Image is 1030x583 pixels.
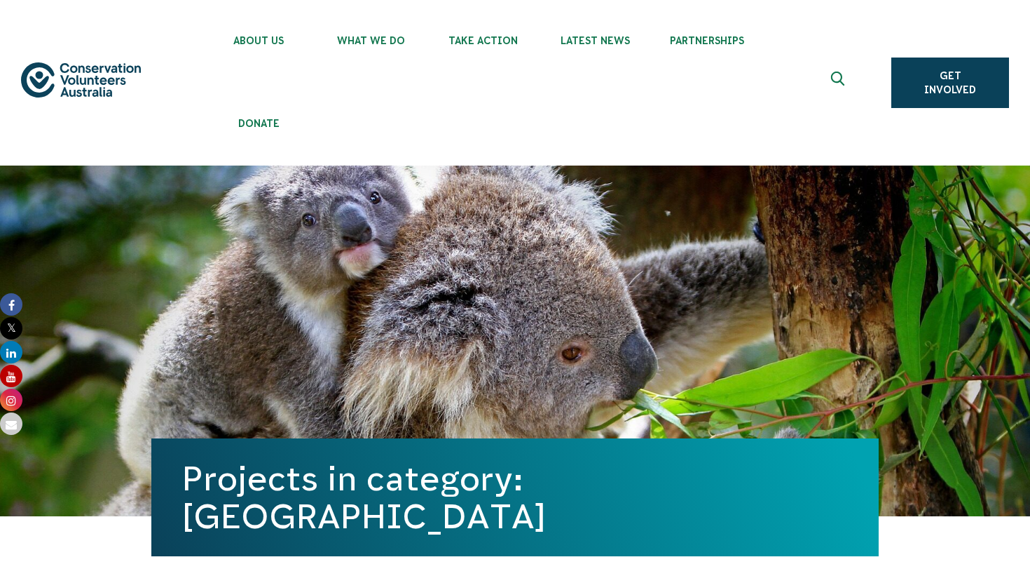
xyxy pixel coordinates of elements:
span: Expand search box [831,72,849,94]
span: Latest News [539,35,651,46]
span: Take Action [427,35,539,46]
span: About Us [202,35,315,46]
button: Expand search box Close search box [823,66,856,100]
span: What We Do [315,35,427,46]
span: Donate [202,118,315,129]
a: Get Involved [891,58,1009,108]
img: logo.svg [21,62,141,98]
span: Partnerships [651,35,763,46]
h1: Projects in category: [GEOGRAPHIC_DATA] [182,460,848,535]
